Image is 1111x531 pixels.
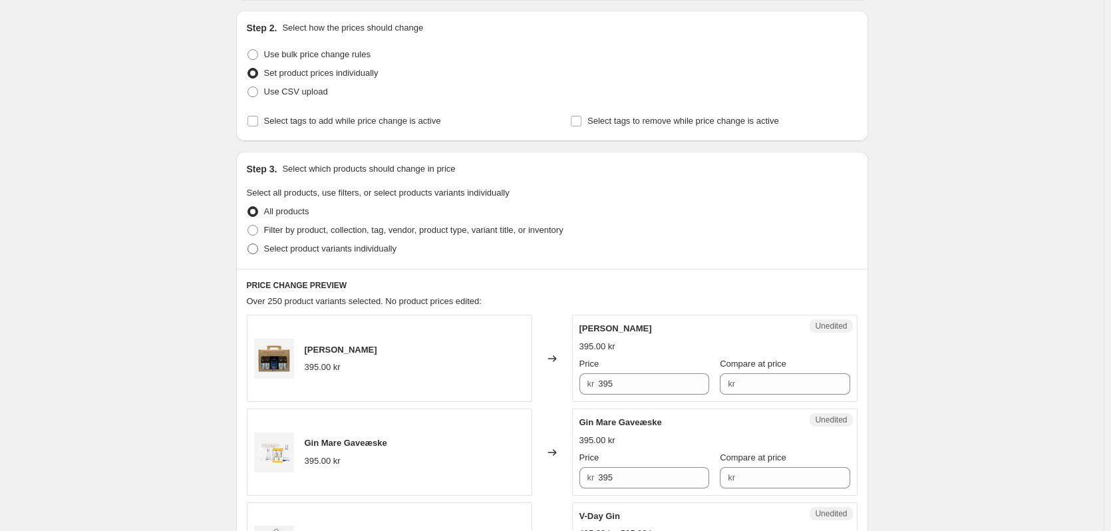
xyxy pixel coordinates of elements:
[579,323,652,333] span: [PERSON_NAME]
[579,340,615,353] div: 395.00 kr
[815,321,847,331] span: Unedited
[579,359,599,369] span: Price
[264,68,379,78] span: Set product prices individually
[587,116,779,126] span: Select tags to remove while price change is active
[720,452,786,462] span: Compare at price
[587,472,595,482] span: kr
[305,361,341,374] div: 395.00 kr
[579,417,662,427] span: Gin Mare Gaveæske
[282,162,455,176] p: Select which products should change in price
[728,472,735,482] span: kr
[247,21,277,35] h2: Step 2.
[247,280,858,291] h6: PRICE CHANGE PREVIEW
[264,244,397,254] span: Select product variants individually
[264,87,328,96] span: Use CSV upload
[254,433,294,472] img: Ginhuset_Produkt_GinMareGave_C3_A6ske_80x.jpg
[720,359,786,369] span: Compare at price
[579,511,620,521] span: V-Day Gin
[579,434,615,447] div: 395.00 kr
[728,379,735,389] span: kr
[264,206,309,216] span: All products
[264,49,371,59] span: Use bulk price change rules
[247,162,277,176] h2: Step 3.
[247,296,482,306] span: Over 250 product variants selected. No product prices edited:
[264,225,563,235] span: Filter by product, collection, tag, vendor, product type, variant title, or inventory
[305,454,341,468] div: 395.00 kr
[579,452,599,462] span: Price
[282,21,423,35] p: Select how the prices should change
[587,379,595,389] span: kr
[254,339,294,379] img: Ginhuset_Produkt_HernoGaveaeske_83553164-c165-4f56-8683-a3859fbc4084_80x.jpg
[305,345,377,355] span: [PERSON_NAME]
[815,508,847,519] span: Unedited
[247,188,510,198] span: Select all products, use filters, or select products variants individually
[264,116,441,126] span: Select tags to add while price change is active
[815,415,847,425] span: Unedited
[305,438,387,448] span: Gin Mare Gaveæske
